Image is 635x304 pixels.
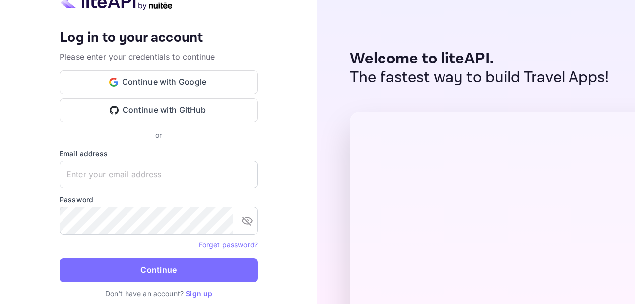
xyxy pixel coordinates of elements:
[60,51,258,62] p: Please enter your credentials to continue
[350,50,609,68] p: Welcome to liteAPI.
[237,211,257,231] button: toggle password visibility
[60,194,258,205] label: Password
[60,70,258,94] button: Continue with Google
[186,289,212,298] a: Sign up
[350,68,609,87] p: The fastest way to build Travel Apps!
[60,258,258,282] button: Continue
[60,29,258,47] h4: Log in to your account
[155,130,162,140] p: or
[199,241,258,249] a: Forget password?
[60,98,258,122] button: Continue with GitHub
[60,161,258,188] input: Enter your email address
[199,240,258,249] a: Forget password?
[60,148,258,159] label: Email address
[60,288,258,299] p: Don't have an account?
